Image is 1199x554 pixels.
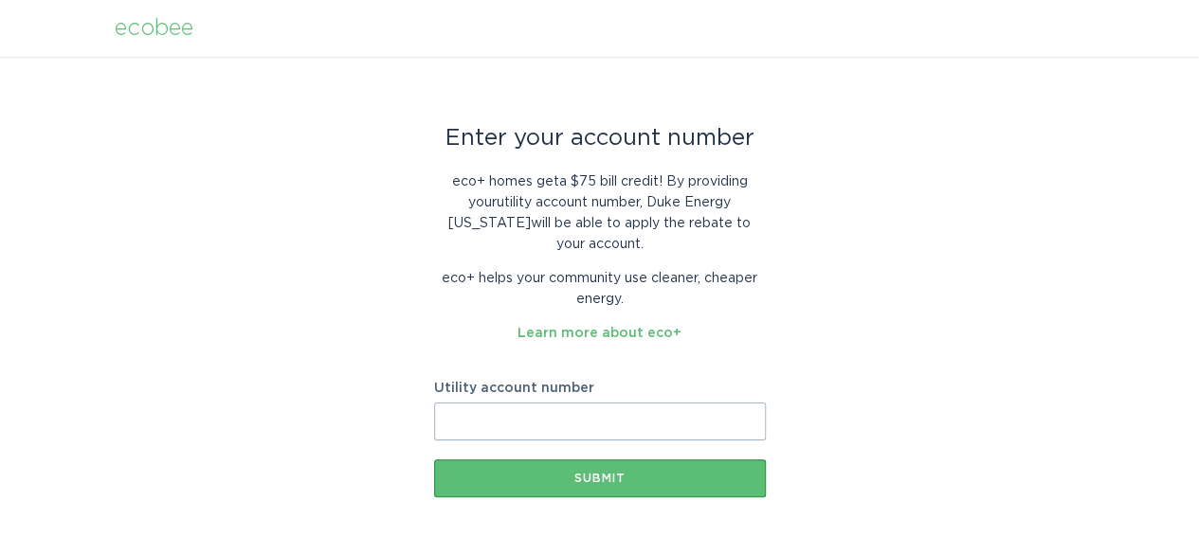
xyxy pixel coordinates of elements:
p: eco+ homes get a $75 bill credit ! By providing your utility account number , Duke Energy [US_STA... [434,171,766,255]
div: Enter your account number [434,128,766,149]
button: Submit [434,459,766,497]
label: Utility account number [434,382,766,395]
div: ecobee [115,18,193,39]
div: Submit [444,473,756,484]
p: eco+ helps your community use cleaner, cheaper energy. [434,268,766,310]
a: Learn more about eco+ [518,327,681,340]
